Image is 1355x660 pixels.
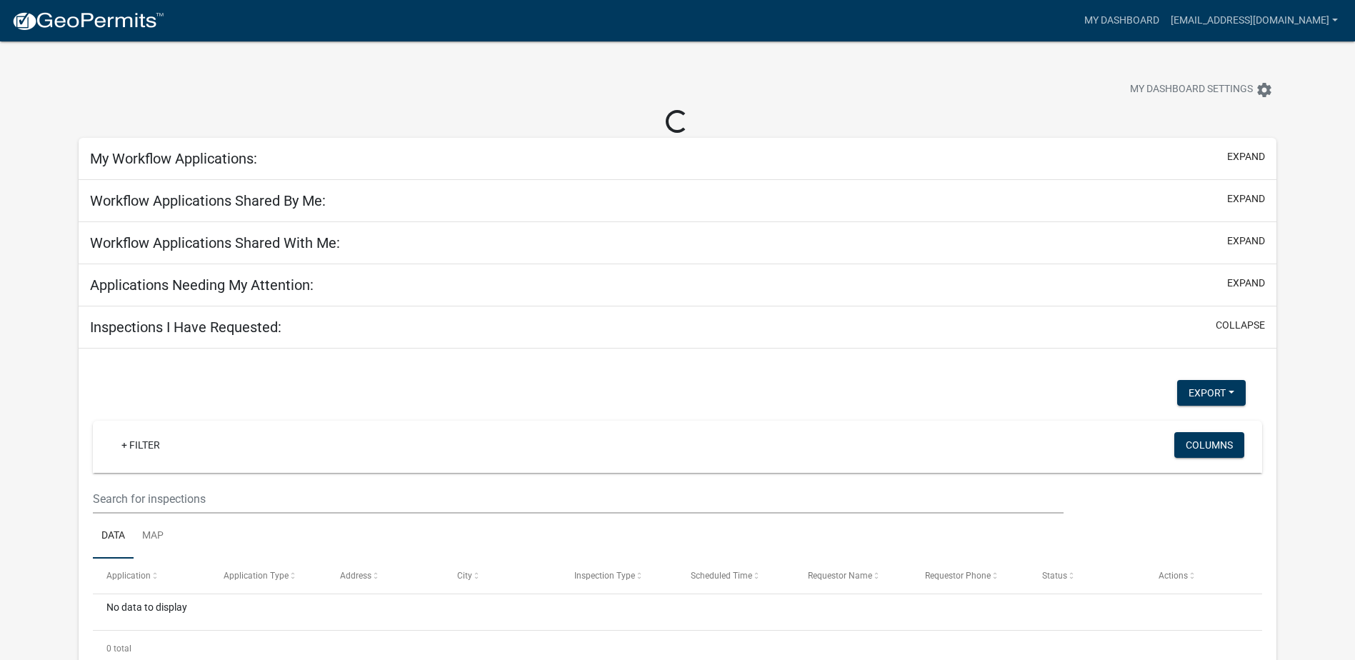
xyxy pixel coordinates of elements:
[1177,380,1246,406] button: Export
[90,192,326,209] h5: Workflow Applications Shared By Me:
[1119,76,1284,104] button: My Dashboard Settingssettings
[691,571,752,581] span: Scheduled Time
[444,559,561,593] datatable-header-cell: City
[794,559,911,593] datatable-header-cell: Requestor Name
[1165,7,1344,34] a: [EMAIL_ADDRESS][DOMAIN_NAME]
[561,559,678,593] datatable-header-cell: Inspection Type
[574,571,635,581] span: Inspection Type
[1159,571,1188,581] span: Actions
[1079,7,1165,34] a: My Dashboard
[1042,571,1067,581] span: Status
[457,571,472,581] span: City
[90,319,281,336] h5: Inspections I Have Requested:
[925,571,991,581] span: Requestor Phone
[1130,81,1253,99] span: My Dashboard Settings
[1227,234,1265,249] button: expand
[93,594,1262,630] div: No data to display
[90,150,257,167] h5: My Workflow Applications:
[1256,81,1273,99] i: settings
[93,484,1064,514] input: Search for inspections
[93,559,210,593] datatable-header-cell: Application
[340,571,371,581] span: Address
[134,514,172,559] a: Map
[326,559,444,593] datatable-header-cell: Address
[1174,432,1244,458] button: Columns
[1216,318,1265,333] button: collapse
[677,559,794,593] datatable-header-cell: Scheduled Time
[210,559,327,593] datatable-header-cell: Application Type
[1227,191,1265,206] button: expand
[93,514,134,559] a: Data
[90,234,340,251] h5: Workflow Applications Shared With Me:
[110,432,171,458] a: + Filter
[1227,276,1265,291] button: expand
[106,571,151,581] span: Application
[224,571,289,581] span: Application Type
[1145,559,1262,593] datatable-header-cell: Actions
[808,571,872,581] span: Requestor Name
[1028,559,1145,593] datatable-header-cell: Status
[90,276,314,294] h5: Applications Needing My Attention:
[1227,149,1265,164] button: expand
[911,559,1029,593] datatable-header-cell: Requestor Phone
